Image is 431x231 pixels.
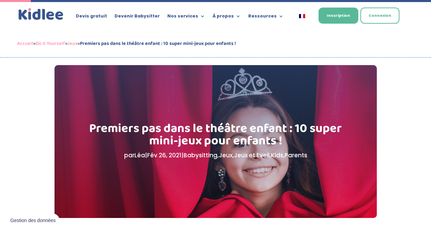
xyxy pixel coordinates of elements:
h1: Premiers pas dans le théâtre enfant : 10 super mini-jeux pour enfants ! [89,122,342,150]
span: Fév 26, 2021 [147,151,181,159]
a: Jeux et Eveil [234,151,270,159]
button: Gestion des données [6,214,60,228]
span: Gestion des données [10,218,56,224]
a: Léa [134,151,145,159]
a: Babysitting [183,151,217,159]
a: Jeux [219,151,232,159]
p: par | | , , , , [89,150,342,160]
a: Parents [285,151,307,159]
a: Kids [271,151,283,159]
